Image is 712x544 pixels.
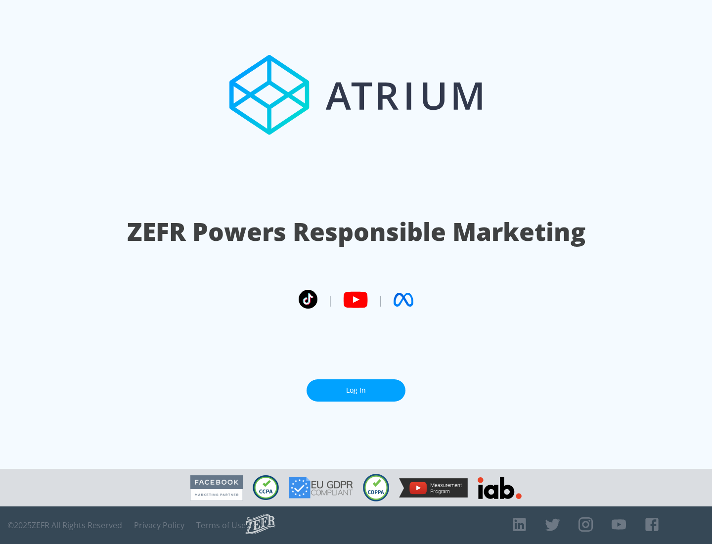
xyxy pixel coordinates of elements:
img: COPPA Compliant [363,474,389,501]
a: Privacy Policy [134,520,184,530]
a: Terms of Use [196,520,246,530]
img: GDPR Compliant [289,477,353,499]
span: © 2025 ZEFR All Rights Reserved [7,520,122,530]
h1: ZEFR Powers Responsible Marketing [127,215,585,249]
span: | [327,292,333,307]
a: Log In [307,379,405,402]
img: CCPA Compliant [253,475,279,500]
img: IAB [478,477,522,499]
span: | [378,292,384,307]
img: Facebook Marketing Partner [190,475,243,500]
img: YouTube Measurement Program [399,478,468,498]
